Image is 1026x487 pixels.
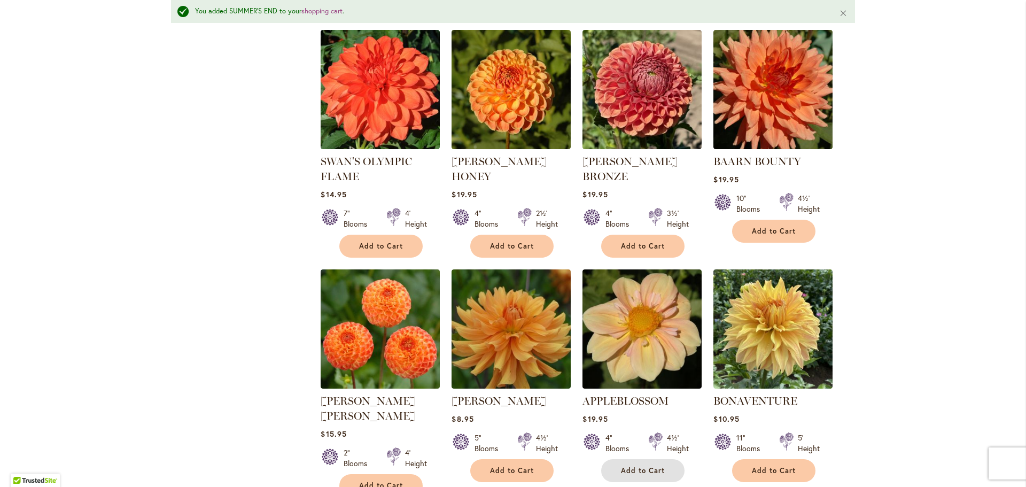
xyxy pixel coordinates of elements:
[732,220,815,243] button: Add to Cart
[752,466,796,475] span: Add to Cart
[344,447,374,469] div: 2" Blooms
[452,269,571,389] img: ANDREW CHARLES
[582,30,702,149] img: CORNEL BRONZE
[321,30,440,149] img: Swan's Olympic Flame
[621,466,665,475] span: Add to Cart
[452,381,571,391] a: ANDREW CHARLES
[321,429,346,439] span: $15.95
[667,208,689,229] div: 3½' Height
[536,432,558,454] div: 4½' Height
[713,395,797,407] a: BONAVENTURE
[582,155,678,183] a: [PERSON_NAME] BRONZE
[452,189,477,199] span: $19.95
[798,432,820,454] div: 5' Height
[582,381,702,391] a: APPLEBLOSSOM
[582,189,608,199] span: $19.95
[321,141,440,151] a: Swan's Olympic Flame
[344,208,374,229] div: 7" Blooms
[452,414,473,424] span: $8.95
[582,395,669,407] a: APPLEBLOSSOM
[452,141,571,151] a: CRICHTON HONEY
[339,235,423,258] button: Add to Cart
[713,174,739,184] span: $19.95
[582,269,702,389] img: APPLEBLOSSOM
[713,30,833,149] img: Baarn Bounty
[405,447,427,469] div: 4' Height
[8,449,38,479] iframe: Launch Accessibility Center
[321,189,346,199] span: $14.95
[321,381,440,391] a: GINGER WILLO
[470,459,554,482] button: Add to Cart
[452,155,547,183] a: [PERSON_NAME] HONEY
[667,432,689,454] div: 4½' Height
[490,466,534,475] span: Add to Cart
[536,208,558,229] div: 2½' Height
[752,227,796,236] span: Add to Cart
[582,414,608,424] span: $19.95
[601,459,685,482] button: Add to Cart
[798,193,820,214] div: 4½' Height
[605,432,635,454] div: 4" Blooms
[359,242,403,251] span: Add to Cart
[736,432,766,454] div: 11" Blooms
[490,242,534,251] span: Add to Cart
[621,242,665,251] span: Add to Cart
[195,6,823,17] div: You added SUMMER'S END to your .
[605,208,635,229] div: 4" Blooms
[582,141,702,151] a: CORNEL BRONZE
[321,395,416,422] a: [PERSON_NAME] [PERSON_NAME]
[713,414,739,424] span: $10.95
[452,30,571,149] img: CRICHTON HONEY
[452,395,547,407] a: [PERSON_NAME]
[301,6,343,16] a: shopping cart
[713,155,801,168] a: BAARN BOUNTY
[713,269,833,389] img: Bonaventure
[405,208,427,229] div: 4' Height
[321,269,440,389] img: GINGER WILLO
[601,235,685,258] button: Add to Cart
[713,381,833,391] a: Bonaventure
[736,193,766,214] div: 10" Blooms
[732,459,815,482] button: Add to Cart
[321,155,412,183] a: SWAN'S OLYMPIC FLAME
[470,235,554,258] button: Add to Cart
[475,208,504,229] div: 4" Blooms
[713,141,833,151] a: Baarn Bounty
[475,432,504,454] div: 5" Blooms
